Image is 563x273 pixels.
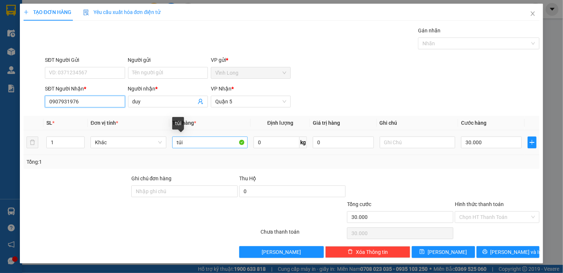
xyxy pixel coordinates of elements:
[172,117,184,130] div: túi
[260,228,346,241] div: Chưa thanh toán
[91,120,118,126] span: Đơn vị tính
[313,136,373,148] input: 0
[128,56,208,64] div: Người gửi
[477,246,540,258] button: printer[PERSON_NAME] và In
[412,246,475,258] button: save[PERSON_NAME]
[528,139,536,145] span: plus
[131,185,238,197] input: Ghi chú đơn hàng
[128,85,208,93] div: Người nhận
[45,85,125,93] div: SĐT Người Nhận
[48,6,107,15] div: Quận 5
[482,249,488,255] span: printer
[6,39,40,46] span: Thu tiền rồi :
[211,56,291,64] div: VP gửi
[215,67,286,78] span: Vĩnh Long
[239,246,324,258] button: [PERSON_NAME]
[461,120,486,126] span: Cước hàng
[262,248,301,256] span: [PERSON_NAME]
[211,86,231,92] span: VP Nhận
[300,136,307,148] span: kg
[428,248,467,256] span: [PERSON_NAME]
[348,249,353,255] span: delete
[26,158,218,166] div: Tổng: 1
[6,6,43,24] div: Vĩnh Long
[198,99,203,104] span: user-add
[45,56,125,64] div: SĐT Người Gửi
[46,120,52,126] span: SL
[24,10,29,15] span: plus
[267,120,293,126] span: Định lượng
[491,248,542,256] span: [PERSON_NAME] và In
[377,116,458,130] th: Ghi chú
[172,136,248,148] input: VD: Bàn, Ghế
[418,28,440,33] label: Gán nhãn
[24,9,71,15] span: TẠO ĐƠN HÀNG
[455,201,504,207] label: Hình thức thanh toán
[131,175,172,181] label: Ghi chú đơn hàng
[6,7,18,15] span: Gửi:
[48,24,107,34] div: 0708687938
[95,137,162,148] span: Khác
[239,175,256,181] span: Thu Hộ
[356,248,388,256] span: Xóa Thông tin
[419,249,425,255] span: save
[83,10,89,15] img: icon
[83,9,161,15] span: Yêu cầu xuất hóa đơn điện tử
[26,136,38,148] button: delete
[523,4,543,24] button: Close
[325,246,410,258] button: deleteXóa Thông tin
[48,15,107,24] div: trang
[215,96,286,107] span: Quận 5
[530,11,536,17] span: close
[380,136,455,148] input: Ghi Chú
[528,136,537,148] button: plus
[347,201,371,207] span: Tổng cước
[48,7,65,15] span: Nhận:
[172,120,196,126] span: Tên hàng
[6,39,44,55] div: 30.000
[313,120,340,126] span: Giá trị hàng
